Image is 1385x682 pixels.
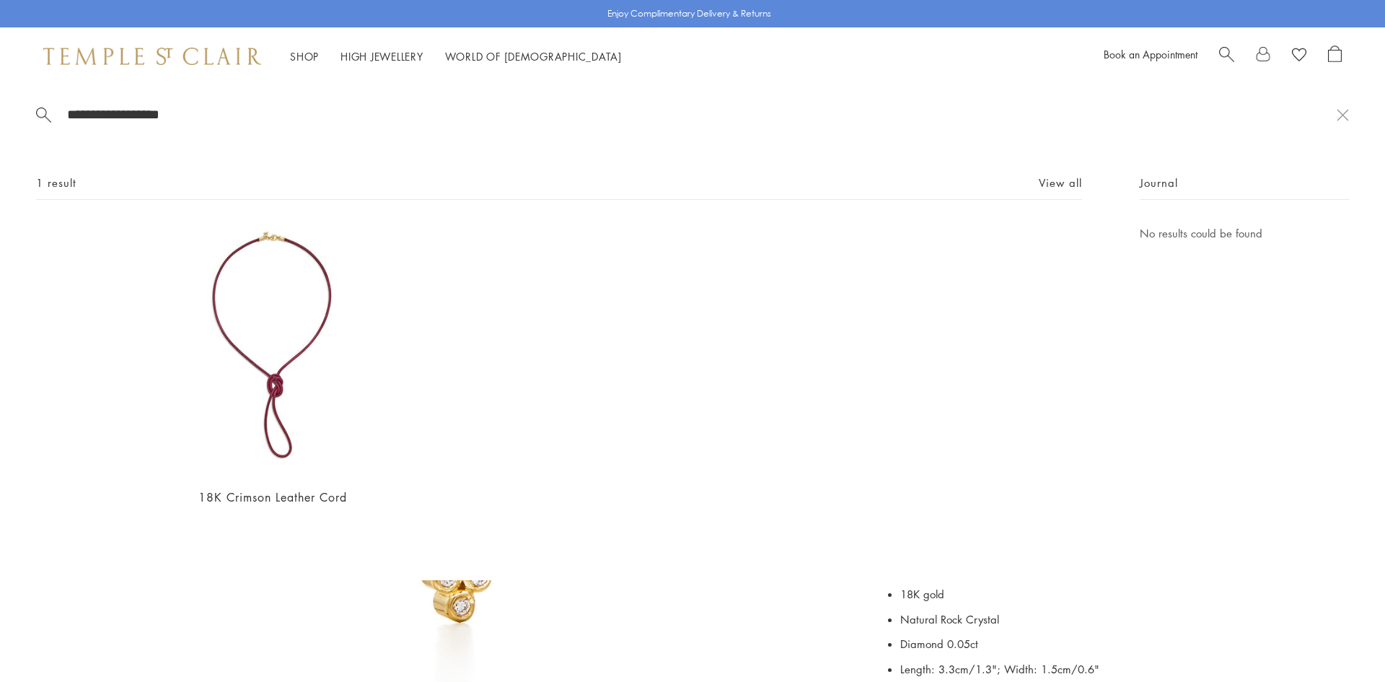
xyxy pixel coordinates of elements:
[36,174,76,192] span: 1 result
[1140,224,1349,242] p: No results could be found
[1219,45,1234,67] a: Search
[445,49,622,64] a: World of [DEMOGRAPHIC_DATA]World of [DEMOGRAPHIC_DATA]
[1313,614,1371,668] iframe: Gorgias live chat messenger
[900,587,944,601] span: 18K gold
[900,662,1099,676] span: Length: 3.3cm/1.3"; Width: 1.5cm/0.6"
[290,49,319,64] a: ShopShop
[43,48,261,65] img: Temple St. Clair
[1104,47,1197,61] a: Book an Appointment
[900,612,999,626] span: Natural Rock Crystal
[147,224,397,475] img: N00001-CRIMSN32
[340,49,423,64] a: High JewelleryHigh Jewellery
[1328,45,1342,67] a: Open Shopping Bag
[290,48,622,66] nav: Main navigation
[1140,174,1178,192] span: Journal
[1292,45,1306,67] a: View Wishlist
[900,637,978,651] span: Diamond 0.05ct
[198,489,347,505] a: 18K Crimson Leather Cord
[1039,175,1082,191] a: View all
[607,6,771,21] p: Enjoy Complimentary Delivery & Returns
